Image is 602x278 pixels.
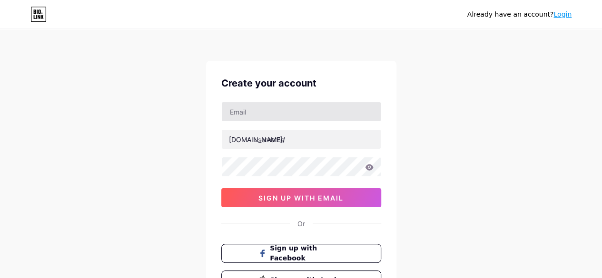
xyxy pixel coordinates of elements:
div: Create your account [221,76,381,90]
input: username [222,130,381,149]
div: Or [297,219,305,229]
input: Email [222,102,381,121]
div: [DOMAIN_NAME]/ [229,134,285,144]
a: Login [553,10,572,18]
button: sign up with email [221,188,381,207]
span: sign up with email [258,194,344,202]
span: Sign up with Facebook [270,243,344,263]
div: Already have an account? [467,10,572,19]
button: Sign up with Facebook [221,244,381,263]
